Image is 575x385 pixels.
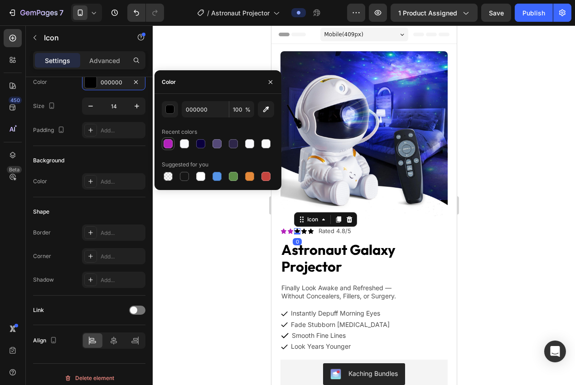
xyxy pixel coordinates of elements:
div: Padding [33,124,67,136]
button: 1 product assigned [391,4,478,22]
div: Color [33,78,47,86]
div: Add... [101,178,143,186]
div: 000000 [101,78,127,87]
div: Border [33,229,51,237]
div: Shape [33,208,49,216]
div: Open Intercom Messenger [544,341,566,362]
div: Add... [101,276,143,284]
div: Publish [522,8,545,18]
div: Color [162,78,176,86]
span: Astronaut Projector [211,8,270,18]
div: Add... [101,229,143,237]
div: 450 [9,97,22,104]
div: Suggested for you [162,161,208,169]
div: Delete element [64,373,114,384]
p: Advanced [89,56,120,65]
span: % [245,106,251,114]
div: Color [33,177,47,185]
button: Save [481,4,511,22]
div: Undo/Redo [127,4,164,22]
span: / [207,8,209,18]
p: 7 [59,7,63,18]
input: Eg: FFFFFF [182,101,229,117]
div: Recent colors [162,128,197,136]
div: Add... [101,253,143,261]
button: Publish [515,4,553,22]
iframe: Design area [271,25,457,385]
p: Settings [45,56,70,65]
button: 7 [4,4,68,22]
div: Background [33,156,64,165]
div: Shadow [33,276,54,284]
div: Align [33,335,59,347]
div: Beta [7,166,22,173]
span: 1 product assigned [398,8,457,18]
div: Corner [33,252,51,260]
span: Save [489,9,504,17]
div: Link [33,306,44,314]
div: Size [33,100,57,112]
p: Icon [44,32,121,43]
div: Add... [101,127,143,135]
